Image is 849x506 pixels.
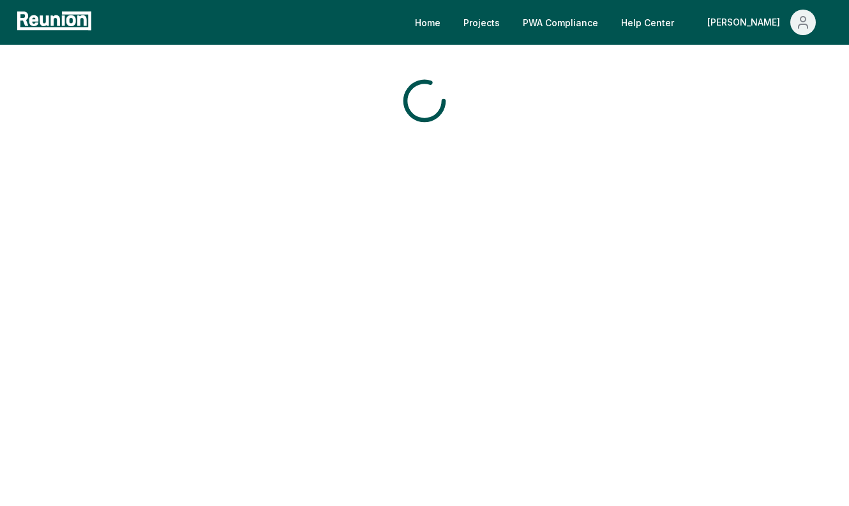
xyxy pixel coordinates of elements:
nav: Main [405,10,836,35]
div: [PERSON_NAME] [707,10,785,35]
button: [PERSON_NAME] [697,10,826,35]
a: Home [405,10,451,35]
a: Projects [453,10,510,35]
a: PWA Compliance [513,10,608,35]
a: Help Center [611,10,684,35]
